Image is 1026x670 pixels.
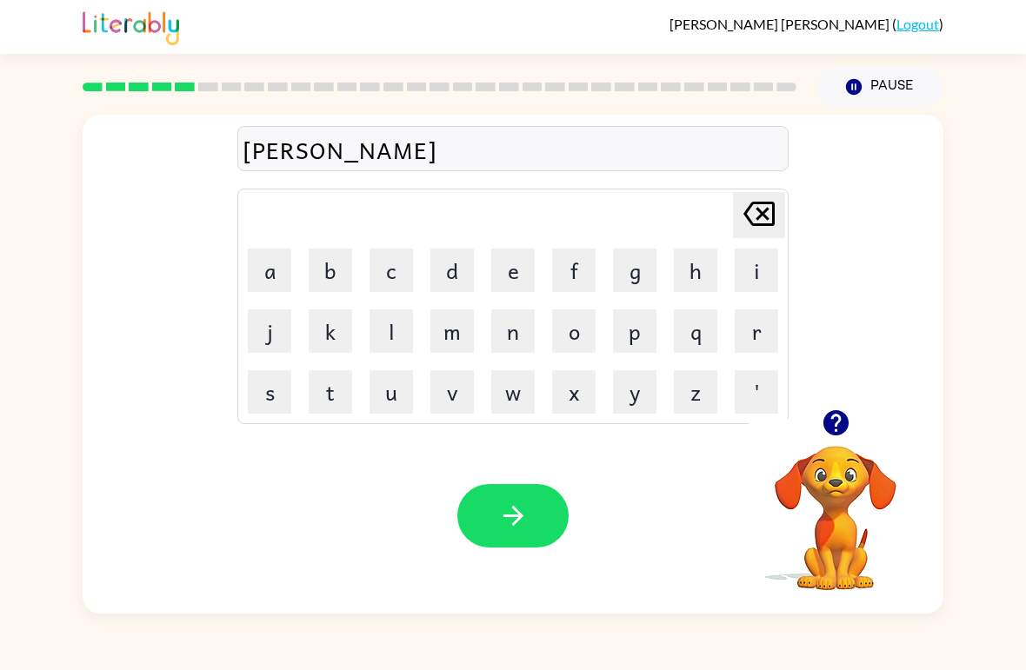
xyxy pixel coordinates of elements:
button: g [613,249,656,292]
button: d [430,249,474,292]
button: q [674,309,717,353]
button: i [735,249,778,292]
button: p [613,309,656,353]
button: l [370,309,413,353]
button: k [309,309,352,353]
button: e [491,249,535,292]
button: c [370,249,413,292]
div: ( ) [670,16,943,32]
a: Logout [896,16,939,32]
button: t [309,370,352,414]
button: v [430,370,474,414]
button: h [674,249,717,292]
div: [PERSON_NAME] [243,131,783,168]
span: [PERSON_NAME] [PERSON_NAME] [670,16,892,32]
button: Pause [817,67,943,107]
video: Your browser must support playing .mp4 files to use Literably. Please try using another browser. [749,419,923,593]
button: ' [735,370,778,414]
button: z [674,370,717,414]
button: n [491,309,535,353]
button: f [552,249,596,292]
button: o [552,309,596,353]
img: Literably [83,7,179,45]
button: j [248,309,291,353]
button: w [491,370,535,414]
button: a [248,249,291,292]
button: x [552,370,596,414]
button: u [370,370,413,414]
button: b [309,249,352,292]
button: s [248,370,291,414]
button: y [613,370,656,414]
button: m [430,309,474,353]
button: r [735,309,778,353]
